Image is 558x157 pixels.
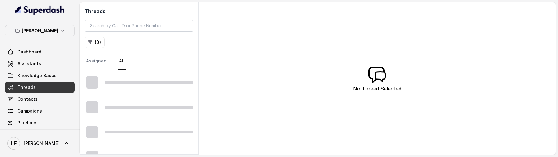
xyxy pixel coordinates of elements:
a: Pipelines [5,117,75,128]
span: Threads [17,84,36,90]
input: Search by Call ID or Phone Number [85,20,193,32]
p: [PERSON_NAME] [22,27,58,35]
span: Dashboard [17,49,41,55]
a: [PERSON_NAME] [5,135,75,152]
nav: Tabs [85,53,193,70]
a: Assistants [5,58,75,69]
button: (0) [85,37,105,48]
a: Assigned [85,53,108,70]
span: [PERSON_NAME] [24,140,59,146]
a: All [118,53,126,70]
span: Knowledge Bases [17,72,57,79]
span: Contacts [17,96,38,102]
a: Integrations [5,129,75,140]
a: Knowledge Bases [5,70,75,81]
text: LE [11,140,17,147]
p: No Thread Selected [353,85,401,92]
img: light.svg [15,5,65,15]
a: Campaigns [5,105,75,117]
button: [PERSON_NAME] [5,25,75,36]
span: Assistants [17,61,41,67]
a: Contacts [5,94,75,105]
a: Dashboard [5,46,75,58]
span: Pipelines [17,120,38,126]
h2: Threads [85,7,193,15]
a: Threads [5,82,75,93]
span: Campaigns [17,108,42,114]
